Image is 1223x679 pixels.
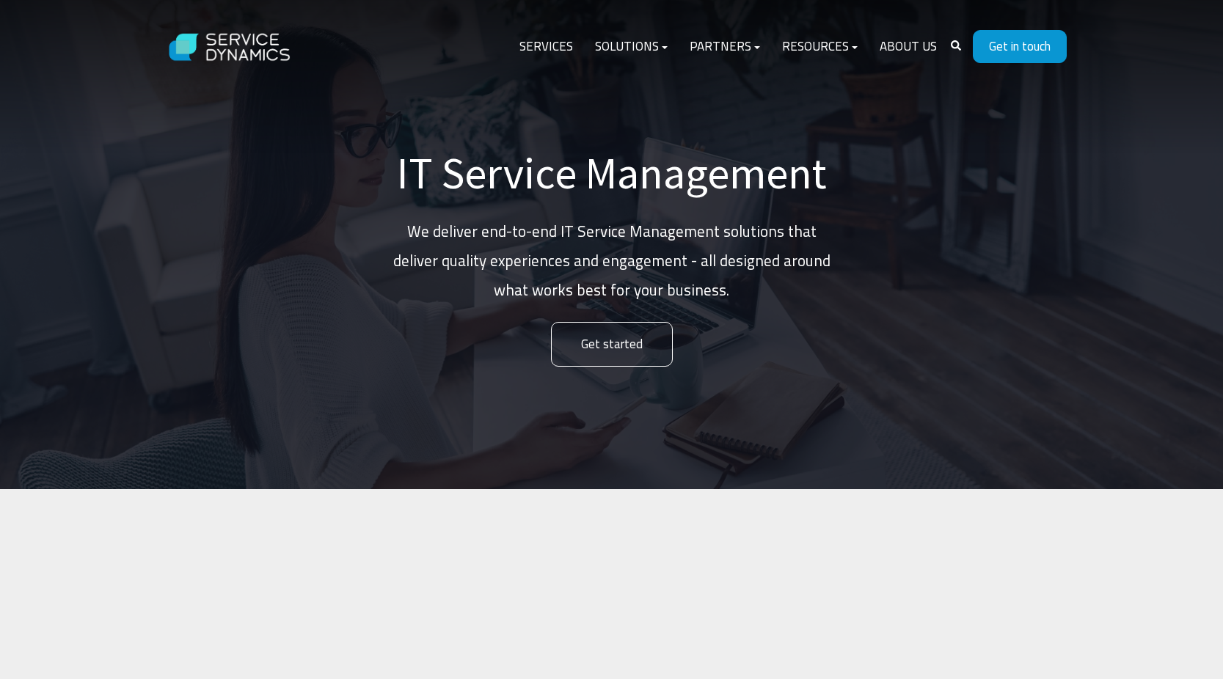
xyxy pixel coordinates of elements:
h1: IT Service Management [392,147,832,199]
img: Service Dynamics Logo - White [157,19,304,76]
a: Get started [551,322,673,367]
a: Resources [771,29,869,65]
a: About Us [869,29,948,65]
a: Solutions [584,29,679,65]
a: Services [508,29,584,65]
a: Get in touch [973,30,1067,63]
div: Navigation Menu [508,29,948,65]
a: Partners [679,29,771,65]
p: We deliver end-to-end IT Service Management solutions that deliver quality experiences and engage... [392,217,832,305]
